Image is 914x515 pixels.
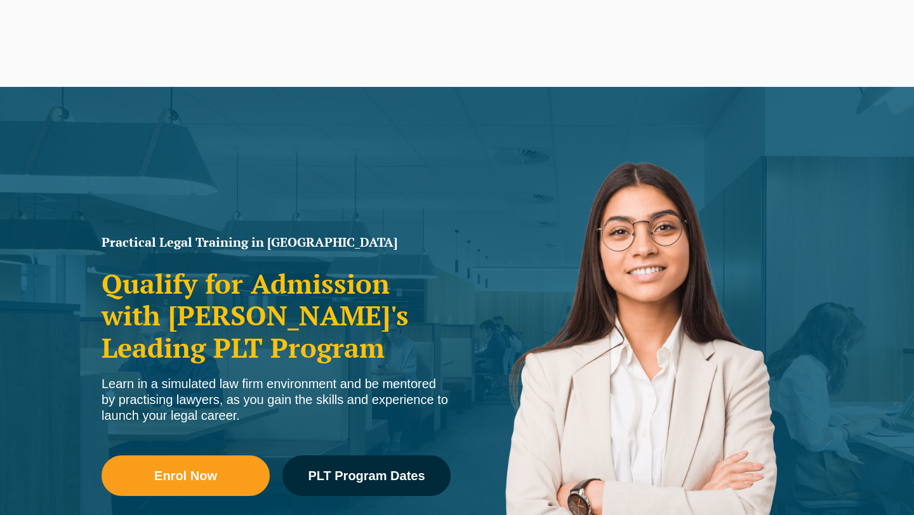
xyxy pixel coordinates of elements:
[282,455,451,496] a: PLT Program Dates
[154,469,217,482] span: Enrol Now
[102,376,451,424] div: Learn in a simulated law firm environment and be mentored by practising lawyers, as you gain the ...
[102,455,270,496] a: Enrol Now
[102,236,451,249] h1: Practical Legal Training in [GEOGRAPHIC_DATA]
[308,469,425,482] span: PLT Program Dates
[102,268,451,363] h2: Qualify for Admission with [PERSON_NAME]'s Leading PLT Program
